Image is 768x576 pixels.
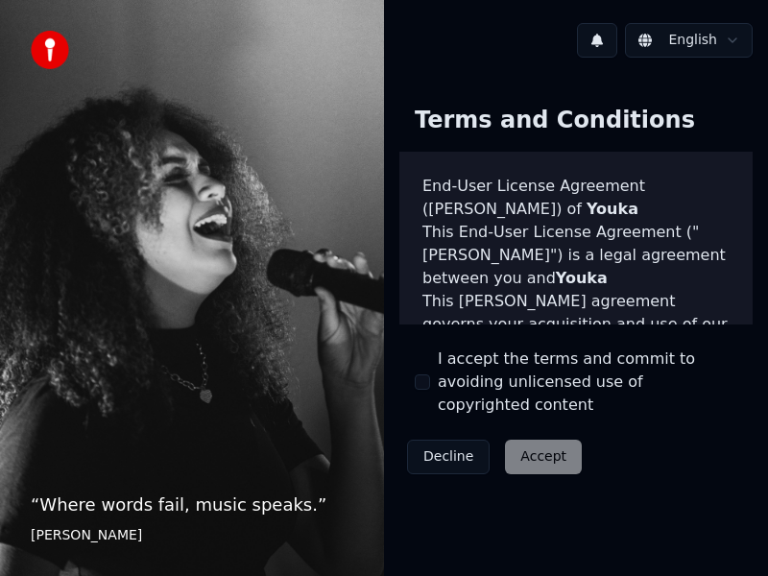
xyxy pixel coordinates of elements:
button: Decline [407,440,490,474]
div: Terms and Conditions [399,90,710,152]
p: This [PERSON_NAME] agreement governs your acquisition and use of our software ("Software") direct... [422,290,730,428]
h3: End-User License Agreement ([PERSON_NAME]) of [422,175,730,221]
span: Youka [587,200,638,218]
img: youka [31,31,69,69]
span: Youka [556,269,608,287]
footer: [PERSON_NAME] [31,526,353,545]
label: I accept the terms and commit to avoiding unlicensed use of copyrighted content [438,348,737,417]
p: This End-User License Agreement ("[PERSON_NAME]") is a legal agreement between you and [422,221,730,290]
p: “ Where words fail, music speaks. ” [31,492,353,518]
